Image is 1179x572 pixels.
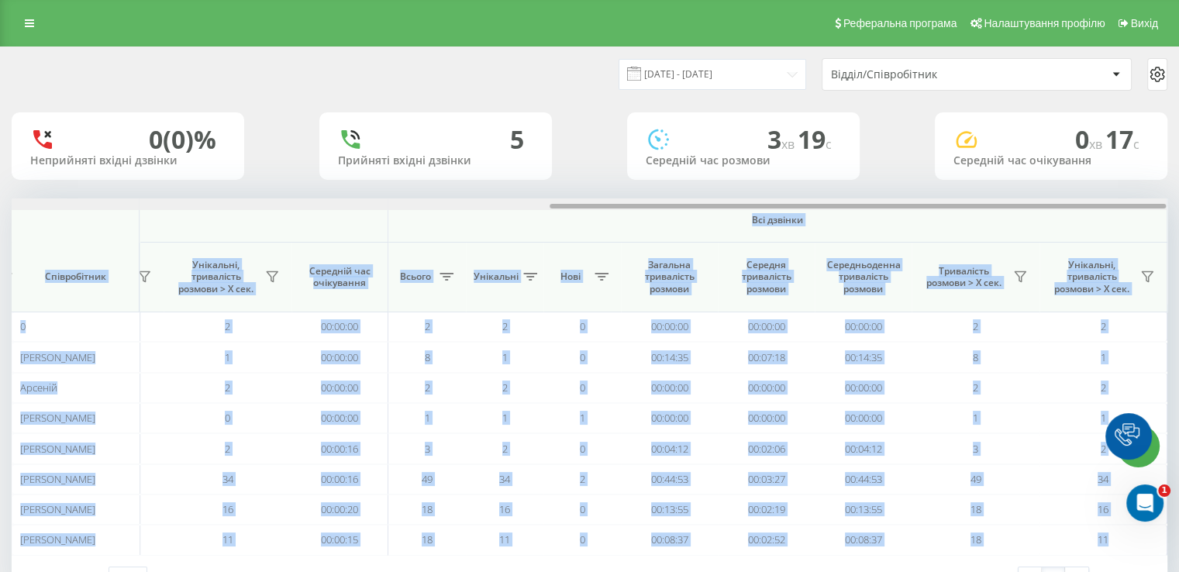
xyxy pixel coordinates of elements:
[222,472,233,486] span: 34
[1158,484,1170,497] span: 1
[291,403,388,433] td: 00:00:00
[1098,472,1108,486] span: 34
[580,502,585,516] span: 0
[20,472,95,486] span: [PERSON_NAME]
[621,373,718,403] td: 00:00:00
[1133,136,1139,153] span: c
[621,342,718,372] td: 00:14:35
[1089,136,1105,153] span: хв
[474,270,519,283] span: Унікальні
[291,312,388,342] td: 00:00:00
[1101,381,1106,395] span: 2
[20,442,95,456] span: [PERSON_NAME]
[1105,122,1139,156] span: 17
[621,525,718,555] td: 00:08:37
[1098,532,1108,546] span: 11
[621,464,718,494] td: 00:44:53
[973,319,978,333] span: 2
[30,154,226,167] div: Неприйняті вхідні дзвінки
[815,342,912,372] td: 00:14:35
[1131,17,1158,29] span: Вихід
[1101,319,1106,333] span: 2
[580,532,585,546] span: 0
[425,350,430,364] span: 8
[502,319,508,333] span: 2
[815,494,912,525] td: 00:13:55
[1098,502,1108,516] span: 16
[580,381,585,395] span: 0
[422,502,433,516] span: 18
[1047,259,1136,295] span: Унікальні, тривалість розмови > Х сек.
[826,136,832,153] span: c
[621,403,718,433] td: 00:00:00
[510,125,524,154] div: 5
[718,403,815,433] td: 00:00:00
[729,259,803,295] span: Середня тривалість розмови
[633,259,706,295] span: Загальна тривалість розмови
[422,472,433,486] span: 49
[502,411,508,425] span: 1
[718,525,815,555] td: 00:02:52
[1101,350,1106,364] span: 1
[499,502,510,516] span: 16
[291,433,388,463] td: 00:00:16
[815,433,912,463] td: 00:04:12
[502,350,508,364] span: 1
[718,342,815,372] td: 00:07:18
[225,381,230,395] span: 2
[580,350,585,364] span: 0
[422,532,433,546] span: 18
[291,464,388,494] td: 00:00:16
[425,319,430,333] span: 2
[815,464,912,494] td: 00:44:53
[551,270,590,283] span: Нові
[291,525,388,555] td: 00:00:15
[718,433,815,463] td: 00:02:06
[425,381,430,395] span: 2
[502,381,508,395] span: 2
[973,350,978,364] span: 8
[20,319,26,333] span: 0
[580,472,585,486] span: 2
[718,312,815,342] td: 00:00:00
[338,154,533,167] div: Прийняті вхідні дзвінки
[291,373,388,403] td: 00:00:00
[973,381,978,395] span: 2
[499,472,510,486] span: 34
[718,464,815,494] td: 00:03:27
[225,442,230,456] span: 2
[20,411,95,425] span: [PERSON_NAME]
[20,532,95,546] span: [PERSON_NAME]
[973,442,978,456] span: 3
[970,472,981,486] span: 49
[970,502,981,516] span: 18
[425,411,430,425] span: 1
[434,214,1121,226] span: Всі дзвінки
[953,154,1149,167] div: Середній час очікування
[826,259,900,295] span: Середньоденна тривалість розмови
[225,411,230,425] span: 0
[291,494,388,525] td: 00:00:20
[843,17,957,29] span: Реферальна програма
[1126,484,1163,522] iframe: Intercom live chat
[1101,411,1106,425] span: 1
[919,265,1008,289] span: Тривалість розмови > Х сек.
[499,532,510,546] span: 11
[225,319,230,333] span: 2
[149,125,216,154] div: 0 (0)%
[718,494,815,525] td: 00:02:19
[25,270,126,283] span: Співробітник
[303,265,376,289] span: Середній час очікування
[718,373,815,403] td: 00:00:00
[767,122,798,156] span: 3
[621,312,718,342] td: 00:00:00
[222,502,233,516] span: 16
[831,68,1016,81] div: Відділ/Співробітник
[621,433,718,463] td: 00:04:12
[502,442,508,456] span: 2
[815,373,912,403] td: 00:00:00
[815,403,912,433] td: 00:00:00
[798,122,832,156] span: 19
[20,350,95,364] span: [PERSON_NAME]
[781,136,798,153] span: хв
